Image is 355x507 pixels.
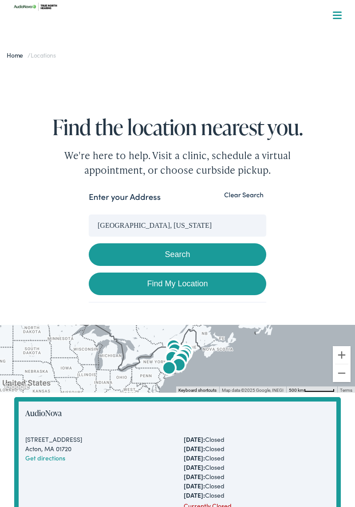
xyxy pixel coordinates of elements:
[184,491,205,499] strong: [DATE]:
[25,453,65,462] a: Get directions
[89,273,266,295] a: Find My Location
[25,435,171,444] div: [STREET_ADDRESS]
[184,435,330,500] div: Closed Closed Closed Closed Closed Closed Closed
[184,444,205,453] strong: [DATE]:
[159,343,187,371] div: True North Hearing by AudioNova
[221,191,266,199] button: Clear Search
[161,337,189,366] div: AudioNova
[333,346,351,364] button: Zoom in
[7,51,28,59] a: Home
[158,345,186,373] div: AudioNova
[167,347,195,375] div: AudioNova
[155,355,183,383] div: AudioNova
[2,381,32,393] img: Google
[163,351,192,379] div: AudioNova
[166,346,195,374] div: AudioNova
[89,243,266,266] button: Search
[333,364,351,382] button: Zoom out
[184,481,205,490] strong: [DATE]:
[89,214,266,237] input: Enter your address or zip code
[286,386,337,393] button: Map Scale: 500 km per 65 pixels
[171,341,199,369] div: AudioNova
[184,472,205,481] strong: [DATE]:
[340,388,352,393] a: Terms
[222,388,284,393] span: Map data ©2025 Google, INEGI
[172,338,200,367] div: True North Hearing by AudioNova
[184,435,205,444] strong: [DATE]:
[89,191,161,203] label: Enter your Address
[184,453,205,462] strong: [DATE]:
[25,407,62,418] a: AudioNova
[31,51,56,59] span: Locations
[159,333,188,362] div: AudioNova
[165,352,193,380] div: AudioNova
[184,463,205,472] strong: [DATE]:
[7,51,56,59] span: /
[35,148,319,177] div: We're here to help. Visit a clinic, schedule a virtual appointment, or choose curbside pickup.
[169,343,197,371] div: AudioNova
[289,388,304,393] span: 500 km
[7,115,348,139] h1: Find the location nearest you.
[25,444,171,453] div: Acton, MA 01720
[2,381,32,393] a: Open this area in Google Maps (opens a new window)
[14,35,348,54] a: What We Offer
[178,387,217,394] button: Keyboard shortcuts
